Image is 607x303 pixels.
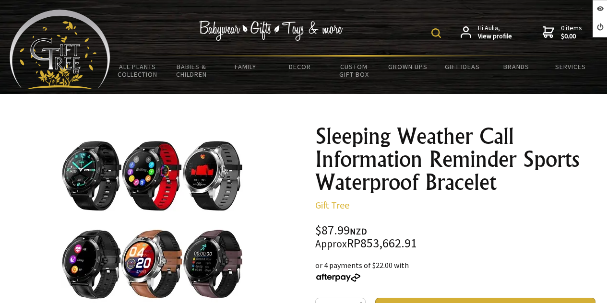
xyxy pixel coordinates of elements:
[543,57,597,77] a: Services
[431,28,441,38] img: product search
[478,24,512,41] span: Hi Aulia,
[350,226,367,237] span: NZD
[165,57,219,84] a: Babies & Children
[461,24,512,41] a: Hi Aulia,View profile
[489,57,543,77] a: Brands
[381,57,435,77] a: Grown Ups
[435,57,489,77] a: Gift Ideas
[543,24,582,41] a: 0 items$0.00
[561,23,582,41] span: 0 items
[315,259,595,282] div: or 4 payments of $22.00 with
[315,237,347,250] small: Approx
[110,57,165,84] a: All Plants Collection
[219,57,273,77] a: Family
[10,10,110,89] img: Babyware - Gifts - Toys and more...
[315,125,595,194] h1: Sleeping Weather Call Information Reminder Sports Waterproof Bracelet
[315,273,361,282] img: Afterpay
[561,32,582,41] strong: $0.00
[199,21,343,41] img: Babywear - Gifts - Toys & more
[478,32,512,41] strong: View profile
[273,57,327,77] a: Decor
[315,199,349,211] a: Gift Tree
[327,57,381,84] a: Custom Gift Box
[315,224,595,250] div: $87.99 RP853,662.91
